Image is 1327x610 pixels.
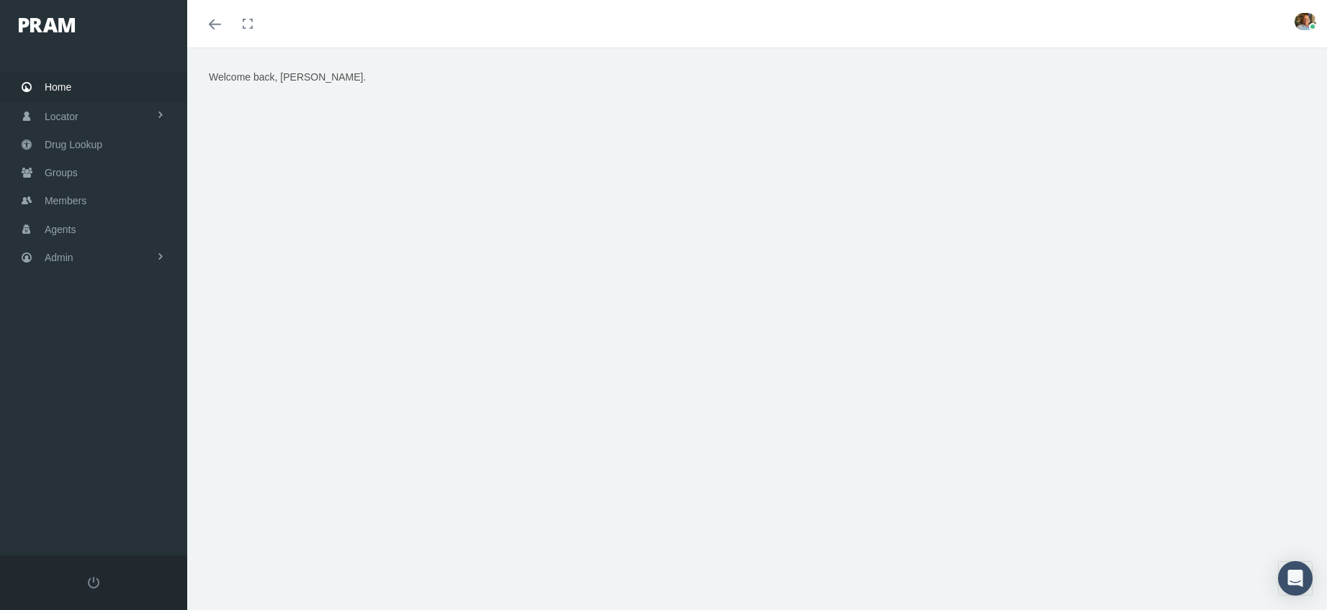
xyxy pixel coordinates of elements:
[1278,561,1313,596] div: Open Intercom Messenger
[19,18,75,32] img: PRAM_20_x_78.png
[45,216,76,243] span: Agents
[45,73,71,101] span: Home
[45,159,78,186] span: Groups
[45,187,86,214] span: Members
[1295,13,1316,30] img: S_Profile_Picture_15241.jpg
[45,103,78,130] span: Locator
[45,131,102,158] span: Drug Lookup
[45,244,73,271] span: Admin
[209,71,366,83] span: Welcome back, [PERSON_NAME].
